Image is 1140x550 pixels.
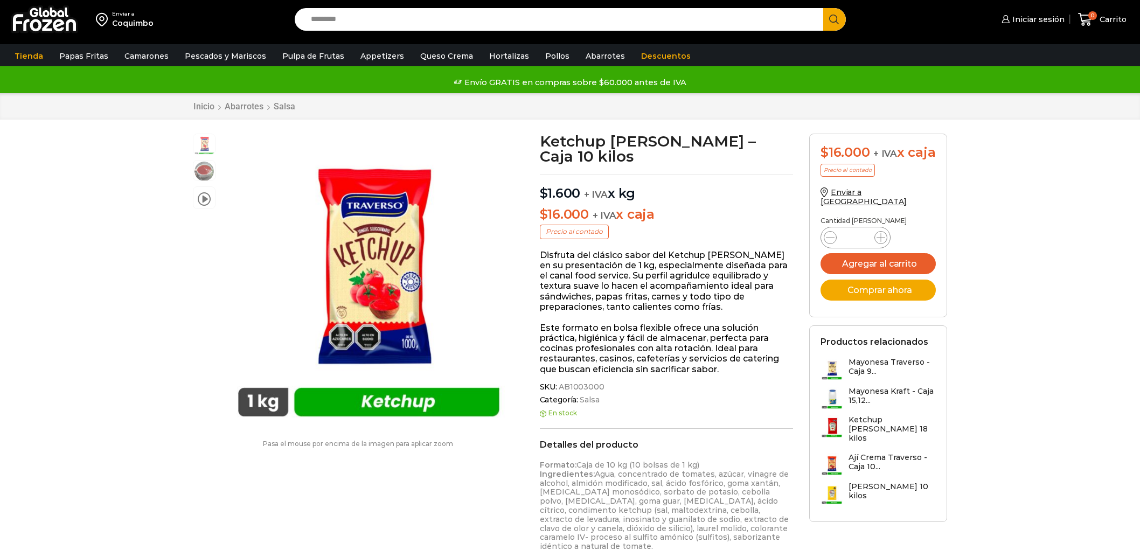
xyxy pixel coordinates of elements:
p: Cantidad [PERSON_NAME] [821,217,936,225]
div: Coquimbo [112,18,154,29]
p: Precio al contado [540,225,609,239]
button: Agregar al carrito [821,253,936,274]
button: Comprar ahora [821,280,936,301]
a: Mayonesa Kraft - Caja 15,12... [821,387,936,410]
a: Pulpa de Frutas [277,46,350,66]
strong: Ingredientes: [540,469,595,479]
a: Ketchup [PERSON_NAME] 18 kilos [821,415,936,448]
bdi: 16.000 [540,206,589,222]
a: Papas Fritas [54,46,114,66]
div: x caja [821,145,936,161]
span: ketchup traverso [193,134,215,156]
span: 0 [1088,11,1097,20]
a: Enviar a [GEOGRAPHIC_DATA] [821,187,907,206]
span: + IVA [593,210,616,221]
a: Iniciar sesión [999,9,1065,30]
a: Pollos [540,46,575,66]
p: Pasa el mouse por encima de la imagen para aplicar zoom [193,440,524,448]
a: Appetizers [355,46,409,66]
strong: Formato: [540,460,576,470]
span: + IVA [873,148,897,159]
h3: Mayonesa Traverso - Caja 9... [849,358,936,376]
nav: Breadcrumb [193,101,296,112]
a: Mayonesa Traverso - Caja 9... [821,358,936,381]
span: + IVA [584,189,608,200]
a: Hortalizas [484,46,534,66]
a: Camarones [119,46,174,66]
span: $ [540,206,548,222]
div: Enviar a [112,10,154,18]
span: Carrito [1097,14,1127,25]
span: Iniciar sesión [1010,14,1065,25]
h3: Ketchup [PERSON_NAME] 18 kilos [849,415,936,442]
h3: [PERSON_NAME] 10 kilos [849,482,936,500]
p: Precio al contado [821,164,875,177]
span: ketchup [193,161,215,182]
a: Abarrotes [580,46,630,66]
a: Inicio [193,101,215,112]
button: Search button [823,8,846,31]
span: SKU: [540,382,794,392]
a: 0 Carrito [1075,7,1129,32]
h2: Productos relacionados [821,337,928,347]
bdi: 1.600 [540,185,581,201]
span: Categoría: [540,395,794,405]
h1: Ketchup [PERSON_NAME] – Caja 10 kilos [540,134,794,164]
a: Descuentos [636,46,696,66]
bdi: 16.000 [821,144,870,160]
input: Product quantity [845,230,866,245]
a: Tienda [9,46,48,66]
a: Salsa [273,101,296,112]
p: x kg [540,175,794,201]
p: Disfruta del clásico sabor del Ketchup [PERSON_NAME] en su presentación de 1 kg, especialmente di... [540,250,794,312]
p: En stock [540,409,794,417]
span: $ [821,144,829,160]
span: $ [540,185,548,201]
span: AB1003000 [557,382,604,392]
p: Este formato en bolsa flexible ofrece una solución práctica, higiénica y fácil de almacenar, perf... [540,323,794,374]
a: [PERSON_NAME] 10 kilos [821,482,936,505]
h3: Ají Crema Traverso - Caja 10... [849,453,936,471]
a: Ají Crema Traverso - Caja 10... [821,453,936,476]
h3: Mayonesa Kraft - Caja 15,12... [849,387,936,405]
a: Salsa [578,395,599,405]
p: x caja [540,207,794,222]
a: Abarrotes [224,101,264,112]
a: Pescados y Mariscos [179,46,272,66]
img: address-field-icon.svg [96,10,112,29]
h2: Detalles del producto [540,440,794,450]
a: Queso Crema [415,46,478,66]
